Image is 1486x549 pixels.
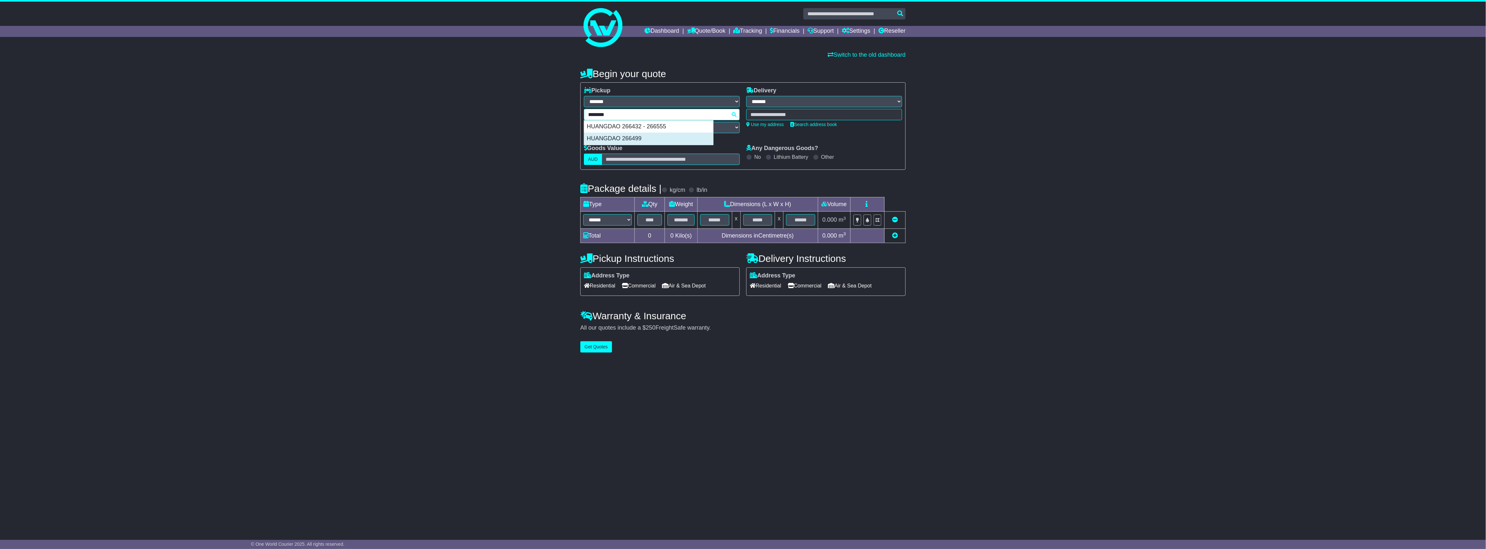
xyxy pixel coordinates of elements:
[584,145,622,152] label: Goods Value
[770,26,800,37] a: Financials
[697,228,818,243] td: Dimensions in Centimetre(s)
[821,154,834,160] label: Other
[581,228,635,243] td: Total
[584,121,713,133] div: HUANGDAO 266432 - 266555
[818,197,850,212] td: Volume
[251,542,344,547] span: © One World Courier 2025. All rights reserved.
[580,310,906,321] h4: Warranty & Insurance
[750,281,781,291] span: Residential
[697,187,707,194] label: lb/in
[670,187,685,194] label: kg/cm
[732,212,740,229] td: x
[843,231,846,236] sup: 3
[665,197,698,212] td: Weight
[788,281,821,291] span: Commercial
[746,145,818,152] label: Any Dangerous Goods?
[754,154,761,160] label: No
[892,232,898,239] a: Add new item
[892,216,898,223] a: Remove this item
[580,341,612,353] button: Get Quotes
[750,272,795,279] label: Address Type
[822,216,837,223] span: 0.000
[878,26,906,37] a: Reseller
[807,26,834,37] a: Support
[697,197,818,212] td: Dimensions (L x W x H)
[842,26,870,37] a: Settings
[580,68,906,79] h4: Begin your quote
[584,87,610,94] label: Pickup
[662,281,706,291] span: Air & Sea Depot
[635,197,665,212] td: Qty
[828,52,906,58] a: Switch to the old dashboard
[581,197,635,212] td: Type
[822,232,837,239] span: 0.000
[622,281,656,291] span: Commercial
[644,26,679,37] a: Dashboard
[843,216,846,221] sup: 3
[665,228,698,243] td: Kilo(s)
[775,212,784,229] td: x
[670,232,674,239] span: 0
[734,26,762,37] a: Tracking
[584,154,602,165] label: AUD
[635,228,665,243] td: 0
[774,154,808,160] label: Lithium Battery
[746,122,784,127] a: Use my address
[580,183,662,194] h4: Package details |
[790,122,837,127] a: Search address book
[839,216,846,223] span: m
[646,324,656,331] span: 250
[584,272,630,279] label: Address Type
[580,324,906,332] div: All our quotes include a $ FreightSafe warranty.
[828,281,872,291] span: Air & Sea Depot
[580,253,740,264] h4: Pickup Instructions
[839,232,846,239] span: m
[584,133,713,145] div: HUANGDAO 266499
[746,253,906,264] h4: Delivery Instructions
[584,281,615,291] span: Residential
[687,26,726,37] a: Quote/Book
[746,87,776,94] label: Delivery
